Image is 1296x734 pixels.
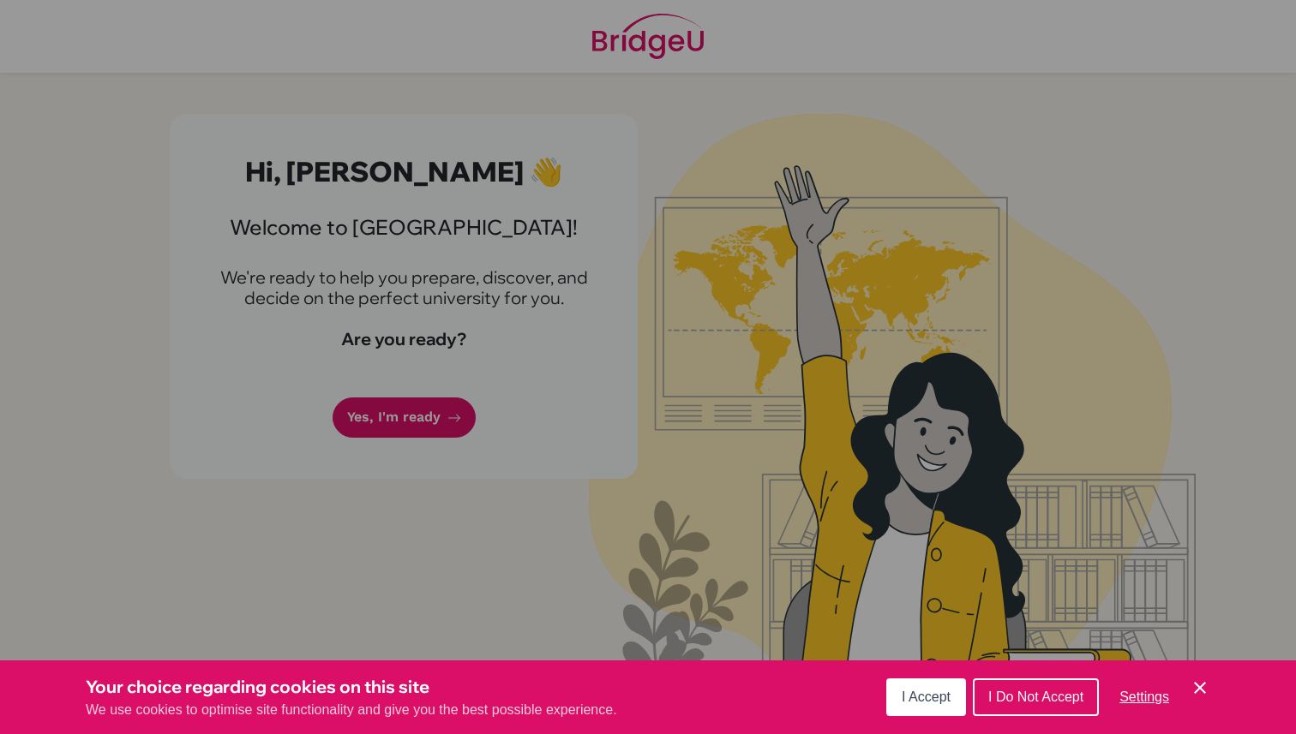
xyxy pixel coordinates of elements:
span: I Accept [902,689,951,704]
h3: Your choice regarding cookies on this site [86,674,617,700]
p: We use cookies to optimise site functionality and give you the best possible experience. [86,700,617,720]
span: I Do Not Accept [988,689,1083,704]
button: Save and close [1190,677,1210,698]
button: Settings [1106,680,1183,714]
span: Settings [1119,689,1169,704]
button: I Accept [886,678,966,716]
button: I Do Not Accept [973,678,1099,716]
